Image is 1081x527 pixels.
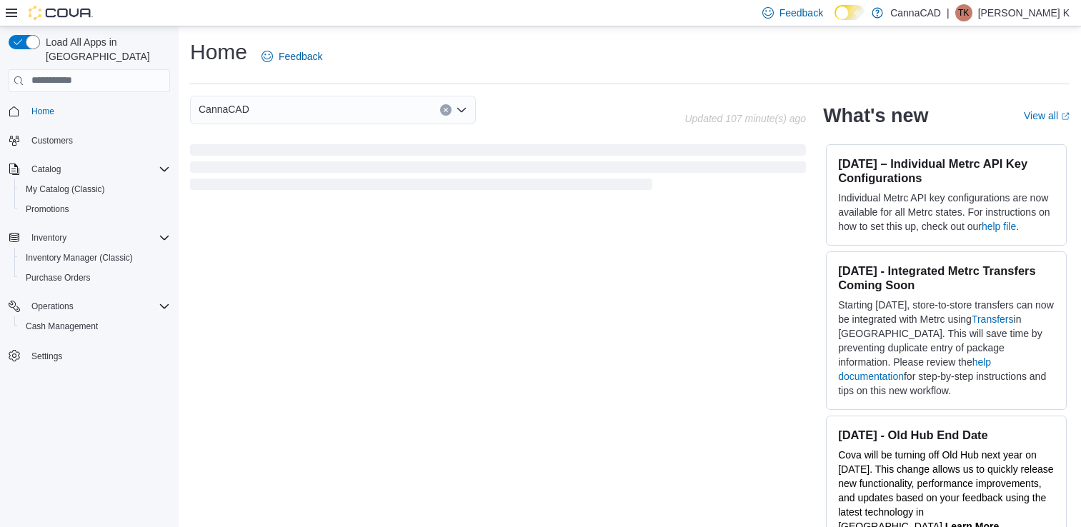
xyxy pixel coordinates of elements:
a: Feedback [256,42,328,71]
span: TK [958,4,969,21]
button: Catalog [26,161,66,178]
span: Inventory [26,229,170,246]
button: Cash Management [14,316,176,336]
a: My Catalog (Classic) [20,181,111,198]
span: Catalog [31,164,61,175]
a: help file [982,221,1016,232]
button: Promotions [14,199,176,219]
input: Dark Mode [835,5,865,20]
h3: [DATE] - Old Hub End Date [838,428,1055,442]
h2: What's new [823,104,928,127]
span: Inventory Manager (Classic) [20,249,170,266]
button: Inventory [26,229,72,246]
p: | [947,4,950,21]
button: Home [3,101,176,121]
span: Inventory Manager (Classic) [26,252,133,263]
button: Operations [3,296,176,316]
button: Purchase Orders [14,268,176,288]
span: Operations [31,301,74,312]
span: Home [26,102,170,120]
a: Promotions [20,201,75,218]
span: Promotions [20,201,170,218]
p: Individual Metrc API key configurations are now available for all Metrc states. For instructions ... [838,191,1055,234]
button: Catalog [3,159,176,179]
button: Clear input [440,104,452,116]
p: [PERSON_NAME] K [978,4,1070,21]
span: Catalog [26,161,170,178]
a: Cash Management [20,318,104,335]
img: Cova [29,6,93,20]
nav: Complex example [9,95,170,403]
button: Inventory Manager (Classic) [14,248,176,268]
button: Open list of options [456,104,467,116]
button: Settings [3,345,176,366]
span: Dark Mode [835,20,835,21]
a: help documentation [838,356,991,382]
button: Inventory [3,228,176,248]
a: Customers [26,132,79,149]
a: Home [26,103,60,120]
a: Settings [26,348,68,365]
h3: [DATE] - Integrated Metrc Transfers Coming Soon [838,263,1055,292]
p: Starting [DATE], store-to-store transfers can now be integrated with Metrc using in [GEOGRAPHIC_D... [838,298,1055,398]
span: Feedback [779,6,823,20]
span: Purchase Orders [26,272,91,283]
span: Inventory [31,232,66,244]
span: Settings [26,346,170,364]
span: Settings [31,351,62,362]
p: Updated 107 minute(s) ago [684,113,806,124]
a: Transfers [972,313,1014,325]
h1: Home [190,38,247,66]
svg: External link [1061,112,1070,121]
span: Customers [26,131,170,149]
span: Cash Management [26,321,98,332]
a: Inventory Manager (Classic) [20,249,139,266]
span: Operations [26,298,170,315]
span: Purchase Orders [20,269,170,286]
p: CannaCAD [890,4,941,21]
span: Load All Apps in [GEOGRAPHIC_DATA] [40,35,170,64]
h3: [DATE] – Individual Metrc API Key Configurations [838,156,1055,185]
button: Operations [26,298,79,315]
span: Feedback [279,49,322,64]
span: Home [31,106,54,117]
span: Promotions [26,204,69,215]
span: My Catalog (Classic) [20,181,170,198]
span: Customers [31,135,73,146]
a: Purchase Orders [20,269,96,286]
span: Cash Management [20,318,170,335]
button: Customers [3,130,176,151]
span: Loading [190,147,806,193]
span: CannaCAD [199,101,249,118]
button: My Catalog (Classic) [14,179,176,199]
span: My Catalog (Classic) [26,184,105,195]
a: View allExternal link [1024,110,1070,121]
div: Tricia K [955,4,972,21]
